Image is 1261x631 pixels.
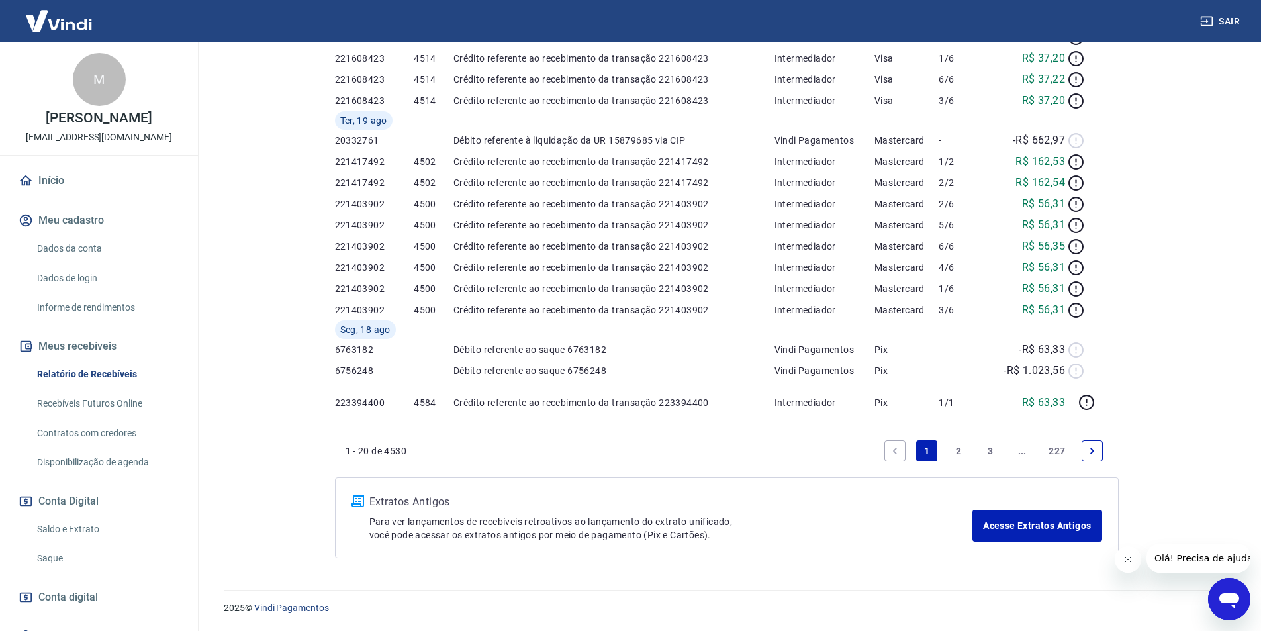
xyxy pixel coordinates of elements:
p: Intermediador [774,197,874,211]
p: 1/6 [939,52,988,65]
p: 3/6 [939,303,988,316]
p: 4500 [414,282,453,295]
p: Pix [874,396,939,409]
a: Disponibilização de agenda [32,449,182,476]
p: 223394400 [335,396,414,409]
p: 4514 [414,52,453,65]
p: Para ver lançamentos de recebíveis retroativos ao lançamento do extrato unificado, você pode aces... [369,515,973,542]
p: R$ 162,54 [1015,175,1065,191]
p: 4/6 [939,261,988,274]
a: Dados de login [32,265,182,292]
a: Page 3 [980,440,1001,461]
p: 4514 [414,73,453,86]
p: -R$ 63,33 [1019,342,1065,358]
span: Seg, 18 ago [340,323,391,336]
a: Início [16,166,182,195]
iframe: Fechar mensagem [1115,546,1141,573]
p: Crédito referente ao recebimento da transação 221403902 [453,282,774,295]
p: 221403902 [335,261,414,274]
p: R$ 37,22 [1022,72,1065,87]
p: [PERSON_NAME] [46,111,152,125]
p: Crédito referente ao recebimento da transação 221403902 [453,303,774,316]
p: [EMAIL_ADDRESS][DOMAIN_NAME] [26,130,172,144]
p: Vindi Pagamentos [774,343,874,356]
p: 221608423 [335,73,414,86]
p: Crédito referente ao recebimento da transação 221417492 [453,155,774,168]
p: 221608423 [335,52,414,65]
p: R$ 63,33 [1022,395,1065,411]
ul: Pagination [879,435,1107,467]
p: Intermediador [774,73,874,86]
p: Visa [874,52,939,65]
p: Intermediador [774,303,874,316]
p: Crédito referente ao recebimento da transação 221417492 [453,176,774,189]
a: Vindi Pagamentos [254,603,329,613]
p: Intermediador [774,240,874,253]
p: Crédito referente ao recebimento da transação 221403902 [453,261,774,274]
p: Intermediador [774,52,874,65]
p: 221417492 [335,155,414,168]
p: Crédito referente ao recebimento da transação 221403902 [453,218,774,232]
p: 6/6 [939,73,988,86]
p: 221403902 [335,282,414,295]
a: Page 1 is your current page [916,440,937,461]
p: 4500 [414,303,453,316]
p: Crédito referente ao recebimento da transação 221608423 [453,73,774,86]
span: Ter, 19 ago [340,114,387,127]
p: Intermediador [774,94,874,107]
p: 221417492 [335,176,414,189]
p: Mastercard [874,155,939,168]
p: 4514 [414,94,453,107]
a: Saque [32,545,182,572]
p: R$ 162,53 [1015,154,1065,170]
p: R$ 37,20 [1022,93,1065,109]
p: Intermediador [774,176,874,189]
p: Crédito referente ao recebimento da transação 221403902 [453,240,774,253]
span: Olá! Precisa de ajuda? [8,9,111,20]
button: Meus recebíveis [16,332,182,361]
p: 4502 [414,176,453,189]
p: Intermediador [774,155,874,168]
p: R$ 56,31 [1022,281,1065,297]
p: Mastercard [874,261,939,274]
p: 6756248 [335,364,414,377]
a: Dados da conta [32,235,182,262]
p: Pix [874,343,939,356]
p: Débito referente ao saque 6756248 [453,364,774,377]
p: 6763182 [335,343,414,356]
a: Page 2 [948,440,969,461]
img: Vindi [16,1,102,41]
iframe: Botão para abrir a janela de mensagens [1208,578,1250,620]
p: 6/6 [939,240,988,253]
p: Mastercard [874,303,939,316]
a: Informe de rendimentos [32,294,182,321]
p: Vindi Pagamentos [774,134,874,147]
p: -R$ 662,97 [1013,132,1065,148]
p: 221403902 [335,197,414,211]
p: Mastercard [874,197,939,211]
p: Crédito referente ao recebimento da transação 223394400 [453,396,774,409]
p: R$ 56,31 [1022,217,1065,233]
p: Mastercard [874,218,939,232]
p: 2025 © [224,601,1229,615]
p: Débito referente ao saque 6763182 [453,343,774,356]
p: 4500 [414,240,453,253]
p: Mastercard [874,176,939,189]
p: 4584 [414,396,453,409]
p: R$ 56,31 [1022,302,1065,318]
a: Saldo e Extrato [32,516,182,543]
p: 1 - 20 de 4530 [346,444,407,458]
p: 20332761 [335,134,414,147]
img: ícone [351,495,364,507]
p: 221608423 [335,94,414,107]
button: Conta Digital [16,487,182,516]
p: R$ 56,31 [1022,260,1065,275]
p: Mastercard [874,282,939,295]
a: Next page [1082,440,1103,461]
p: Crédito referente ao recebimento da transação 221403902 [453,197,774,211]
a: Acesse Extratos Antigos [972,510,1101,542]
a: Contratos com credores [32,420,182,447]
iframe: Mensagem da empresa [1146,544,1250,573]
p: Vindi Pagamentos [774,364,874,377]
p: -R$ 1.023,56 [1004,363,1065,379]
